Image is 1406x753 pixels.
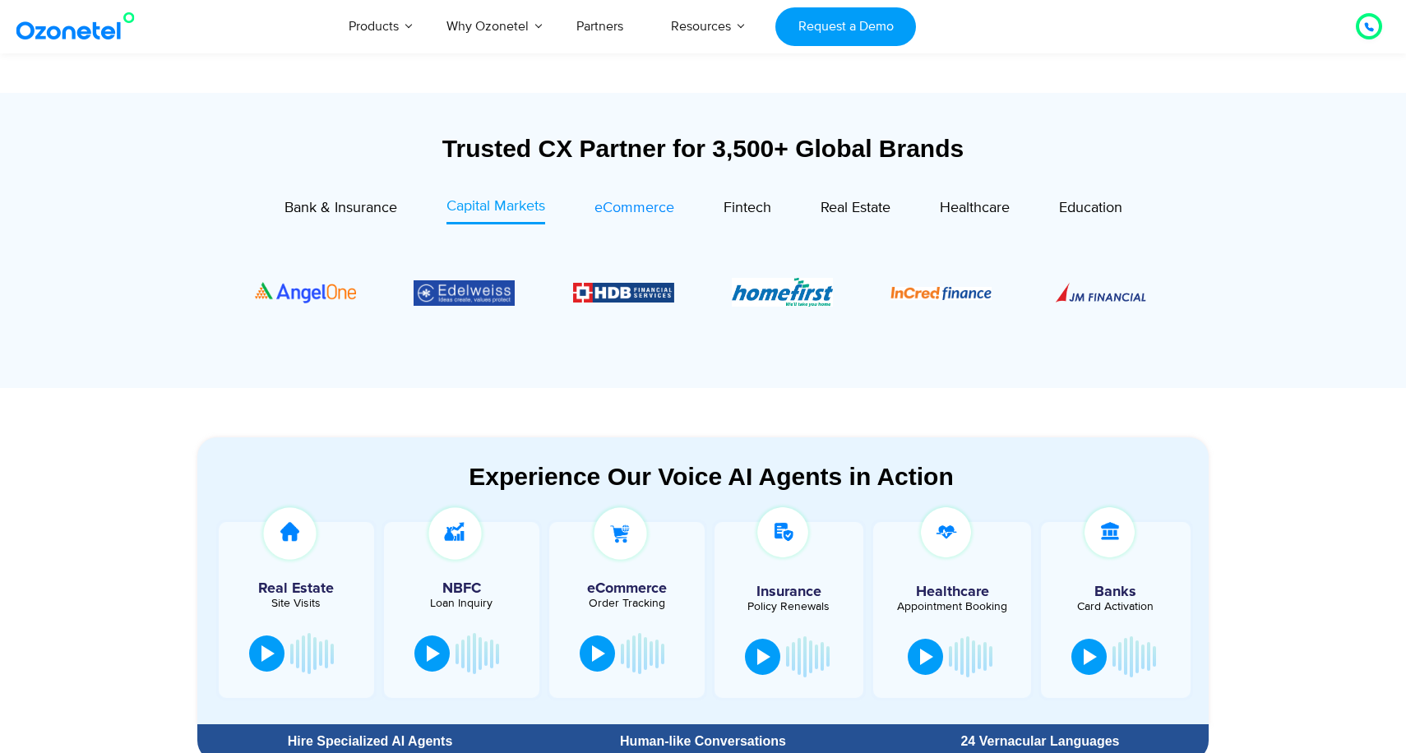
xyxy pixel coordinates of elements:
h5: Banks [1049,584,1182,599]
span: Healthcare [940,199,1010,217]
div: Card Activation [1049,601,1182,612]
div: Site Visits [227,598,366,609]
a: Fintech [724,196,771,224]
div: 24 Vernacular Languages [880,735,1200,748]
a: Request a Demo [775,7,916,46]
div: Image Carousel [255,242,1151,343]
span: Fintech [724,199,771,217]
span: eCommerce [594,199,674,217]
span: Education [1059,199,1122,217]
h5: eCommerce [557,581,696,596]
a: eCommerce [594,196,674,224]
span: Real Estate [821,199,890,217]
h5: NBFC [392,581,531,596]
h5: Insurance [723,584,856,599]
a: Bank & Insurance [284,196,397,224]
h5: Healthcare [886,584,1019,599]
div: Order Tracking [557,598,696,609]
a: Education [1059,196,1122,224]
span: Capital Markets [446,197,545,215]
a: Capital Markets [446,196,545,224]
span: Bank & Insurance [284,199,397,217]
div: Loan Inquiry [392,598,531,609]
div: Appointment Booking [886,601,1019,612]
div: Human-like Conversations [543,735,863,748]
a: Healthcare [940,196,1010,224]
div: Policy Renewals [723,601,856,612]
div: Experience Our Voice AI Agents in Action [214,462,1209,491]
div: Trusted CX Partner for 3,500+ Global Brands [197,134,1209,163]
h5: Real Estate [227,581,366,596]
a: Real Estate [821,196,890,224]
div: Hire Specialized AI Agents [206,735,534,748]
